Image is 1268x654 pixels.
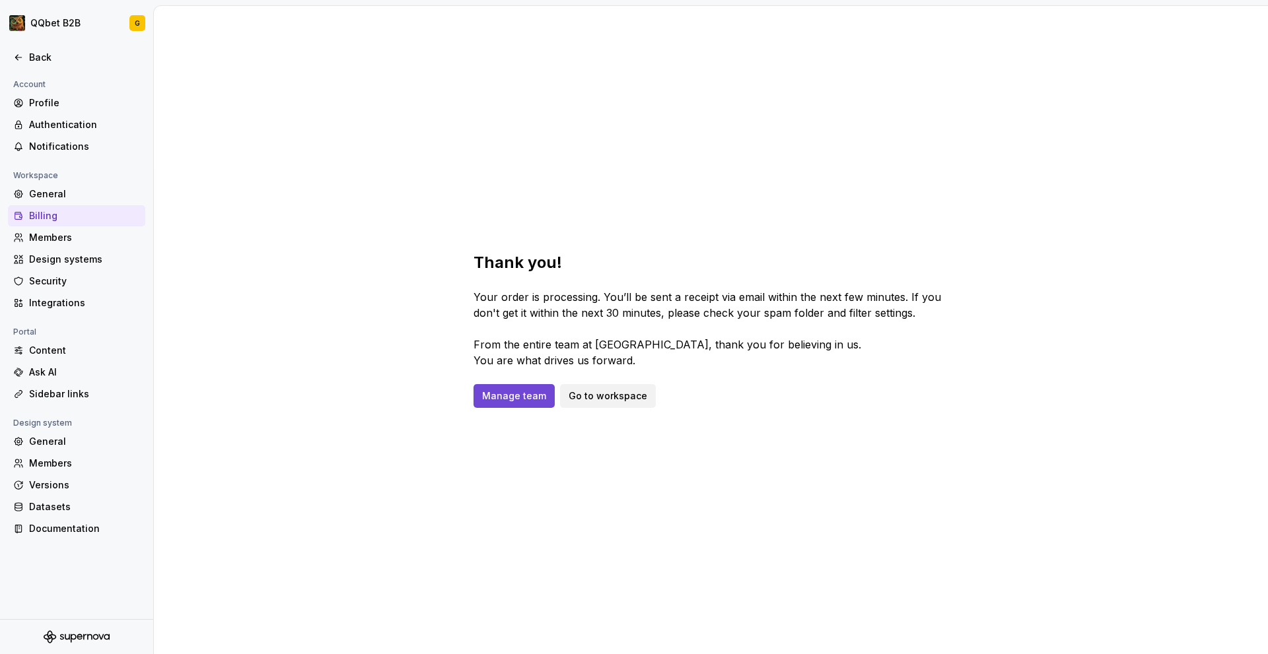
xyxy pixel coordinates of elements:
[8,136,145,157] a: Notifications
[30,16,81,30] div: QQbet B2B
[44,630,110,643] svg: Supernova Logo
[560,384,656,408] a: Go to workspace
[8,168,63,183] div: Workspace
[29,500,140,513] div: Datasets
[8,324,42,340] div: Portal
[29,231,140,244] div: Members
[8,92,145,114] a: Profile
[29,96,140,110] div: Profile
[29,51,140,64] div: Back
[29,435,140,448] div: General
[8,205,145,226] a: Billing
[8,183,145,205] a: General
[29,209,140,222] div: Billing
[29,522,140,535] div: Documentation
[29,457,140,470] div: Members
[8,362,145,383] a: Ask AI
[8,383,145,405] a: Sidebar links
[29,387,140,401] div: Sidebar links
[8,340,145,361] a: Content
[29,140,140,153] div: Notifications
[482,389,546,403] span: Manage team
[474,384,555,408] a: Manage team
[474,252,562,273] h1: Thank you!
[8,496,145,517] a: Datasets
[8,249,145,270] a: Design systems
[29,187,140,201] div: General
[29,366,140,379] div: Ask AI
[474,289,949,368] p: Your order is processing. You’ll be sent a receipt via email within the next few minutes. If you ...
[8,114,145,135] a: Authentication
[135,18,140,28] div: G
[29,253,140,266] div: Design systems
[8,474,145,496] a: Versions
[8,453,145,474] a: Members
[3,9,151,38] button: QQbet B2BG
[8,292,145,313] a: Integrations
[9,15,25,31] img: 491028fe-7948-47f3-9fb2-82dab60b8b20.png
[29,118,140,131] div: Authentication
[29,275,140,288] div: Security
[8,47,145,68] a: Back
[8,271,145,292] a: Security
[29,296,140,310] div: Integrations
[8,77,51,92] div: Account
[569,389,647,403] span: Go to workspace
[8,518,145,539] a: Documentation
[29,478,140,492] div: Versions
[29,344,140,357] div: Content
[8,227,145,248] a: Members
[8,415,77,431] div: Design system
[8,431,145,452] a: General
